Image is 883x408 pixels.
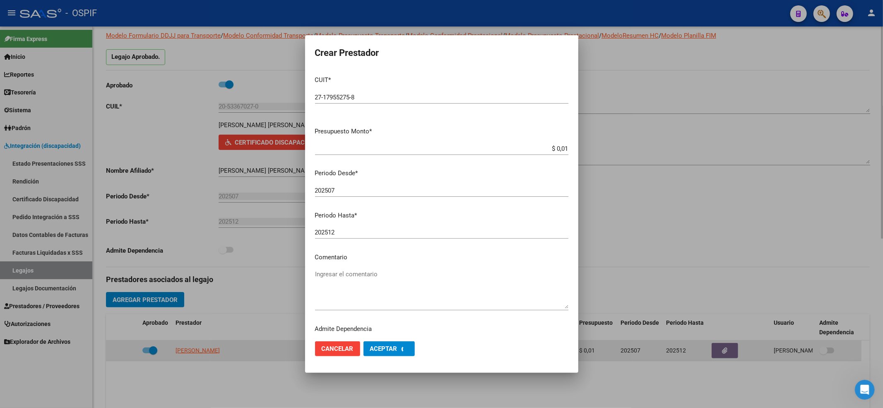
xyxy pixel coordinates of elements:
h2: Crear Prestador [315,45,568,61]
p: CUIT [315,75,568,85]
p: Comentario [315,253,568,262]
button: Cancelar [315,341,360,356]
p: Admite Dependencia [315,324,568,334]
p: Periodo Hasta [315,211,568,220]
p: Periodo Desde [315,169,568,178]
iframe: Intercom live chat [855,380,875,400]
p: Presupuesto Monto [315,127,568,136]
button: Aceptar [363,341,415,356]
span: Cancelar [322,345,354,352]
span: Aceptar [370,345,397,352]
